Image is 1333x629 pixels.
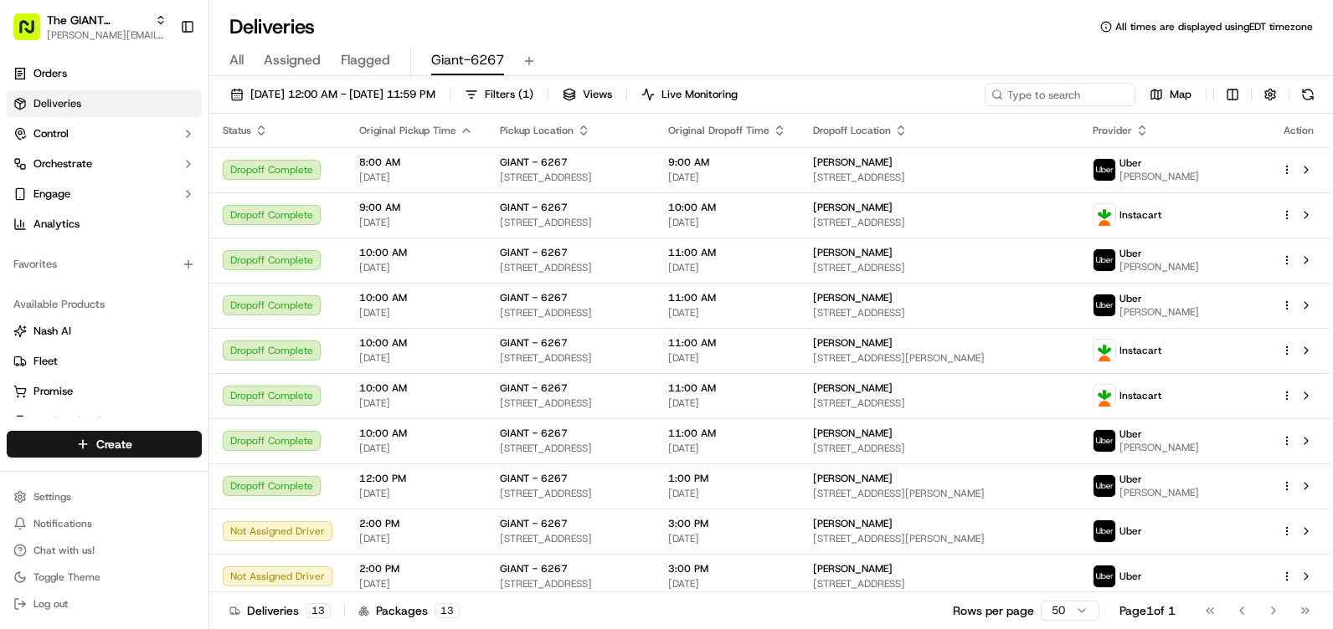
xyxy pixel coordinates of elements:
[1119,486,1199,499] span: [PERSON_NAME]
[223,124,251,137] span: Status
[7,181,202,207] button: Engage
[668,427,786,440] span: 11:00 AM
[1119,292,1142,305] span: Uber
[500,246,568,259] span: GIANT - 6267
[668,517,786,530] span: 3:00 PM
[7,485,202,509] button: Settings
[668,306,786,320] span: [DATE]
[1094,249,1115,271] img: profile_uber_ahold_partner.png
[500,517,568,530] span: GIANT - 6267
[1094,340,1115,361] img: profile_instacart_ahold_partner.png
[13,324,195,339] a: Nash AI
[813,171,1067,184] span: [STREET_ADDRESS]
[13,384,195,399] a: Promise
[668,216,786,229] span: [DATE]
[668,442,786,455] span: [DATE]
[1119,570,1142,583] span: Uber
[47,28,167,42] button: [PERSON_NAME][EMAIL_ADDRESS][PERSON_NAME][DOMAIN_NAME]
[813,351,1067,365] span: [STREET_ADDRESS][PERSON_NAME]
[7,7,173,47] button: The GIANT Company[PERSON_NAME][EMAIL_ADDRESS][PERSON_NAME][DOMAIN_NAME]
[953,602,1034,619] p: Rows per page
[33,517,92,530] span: Notifications
[500,336,568,350] span: GIANT - 6267
[583,87,612,102] span: Views
[500,487,641,500] span: [STREET_ADDRESS]
[306,603,331,618] div: 13
[359,306,473,320] span: [DATE]
[229,13,315,40] h1: Deliveries
[223,83,443,106] button: [DATE] 12:00 AM - [DATE] 11:59 PM
[813,306,1067,320] span: [STREET_ADDRESS]
[33,354,58,369] span: Fleet
[1119,305,1199,319] span: [PERSON_NAME]
[813,487,1067,500] span: [STREET_ADDRESS][PERSON_NAME]
[1142,83,1199,106] button: Map
[500,577,641,591] span: [STREET_ADDRESS]
[358,602,460,619] div: Packages
[33,544,95,557] span: Chat with us!
[1094,430,1115,452] img: profile_uber_ahold_partner.png
[359,201,473,214] span: 9:00 AM
[500,124,574,137] span: Pickup Location
[500,396,641,410] span: [STREET_ADDRESS]
[668,246,786,259] span: 11:00 AM
[229,50,244,70] span: All
[1119,427,1142,441] span: Uber
[813,261,1067,274] span: [STREET_ADDRESS]
[1094,385,1115,407] img: profile_instacart_ahold_partner.png
[47,12,148,28] span: The GIANT Company
[431,50,504,70] span: Giant-6267
[359,171,473,184] span: [DATE]
[359,381,473,395] span: 10:00 AM
[1119,170,1199,183] span: [PERSON_NAME]
[33,597,68,611] span: Log out
[813,562,893,575] span: [PERSON_NAME]
[500,261,641,274] span: [STREET_ADDRESS]
[7,431,202,458] button: Create
[813,381,893,395] span: [PERSON_NAME]
[1094,204,1115,226] img: profile_instacart_ahold_partner.png
[33,490,71,504] span: Settings
[359,562,473,575] span: 2:00 PM
[485,87,533,102] span: Filters
[661,87,738,102] span: Live Monitoring
[500,381,568,395] span: GIANT - 6267
[7,565,202,589] button: Toggle Theme
[359,336,473,350] span: 10:00 AM
[500,427,568,440] span: GIANT - 6267
[7,408,202,435] button: Product Catalog
[555,83,620,106] button: Views
[7,348,202,375] button: Fleet
[264,50,321,70] span: Assigned
[668,201,786,214] span: 10:00 AM
[7,251,202,278] div: Favorites
[500,472,568,485] span: GIANT - 6267
[1119,441,1199,454] span: [PERSON_NAME]
[33,324,71,339] span: Nash AI
[634,83,745,106] button: Live Monitoring
[668,351,786,365] span: [DATE]
[1119,473,1142,486] span: Uber
[229,602,331,619] div: Deliveries
[33,66,67,81] span: Orders
[359,246,473,259] span: 10:00 AM
[668,472,786,485] span: 1:00 PM
[1094,294,1115,316] img: profile_uber_ahold_partner.png
[359,517,473,530] span: 2:00 PM
[500,351,641,365] span: [STREET_ADDRESS]
[500,562,568,575] span: GIANT - 6267
[33,384,73,399] span: Promise
[33,217,80,232] span: Analytics
[1170,87,1191,102] span: Map
[813,442,1067,455] span: [STREET_ADDRESS]
[813,216,1067,229] span: [STREET_ADDRESS]
[1119,260,1199,274] span: [PERSON_NAME]
[813,336,893,350] span: [PERSON_NAME]
[7,539,202,562] button: Chat with us!
[359,532,473,545] span: [DATE]
[1115,20,1313,33] span: All times are displayed using EDT timezone
[7,378,202,405] button: Promise
[668,171,786,184] span: [DATE]
[668,336,786,350] span: 11:00 AM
